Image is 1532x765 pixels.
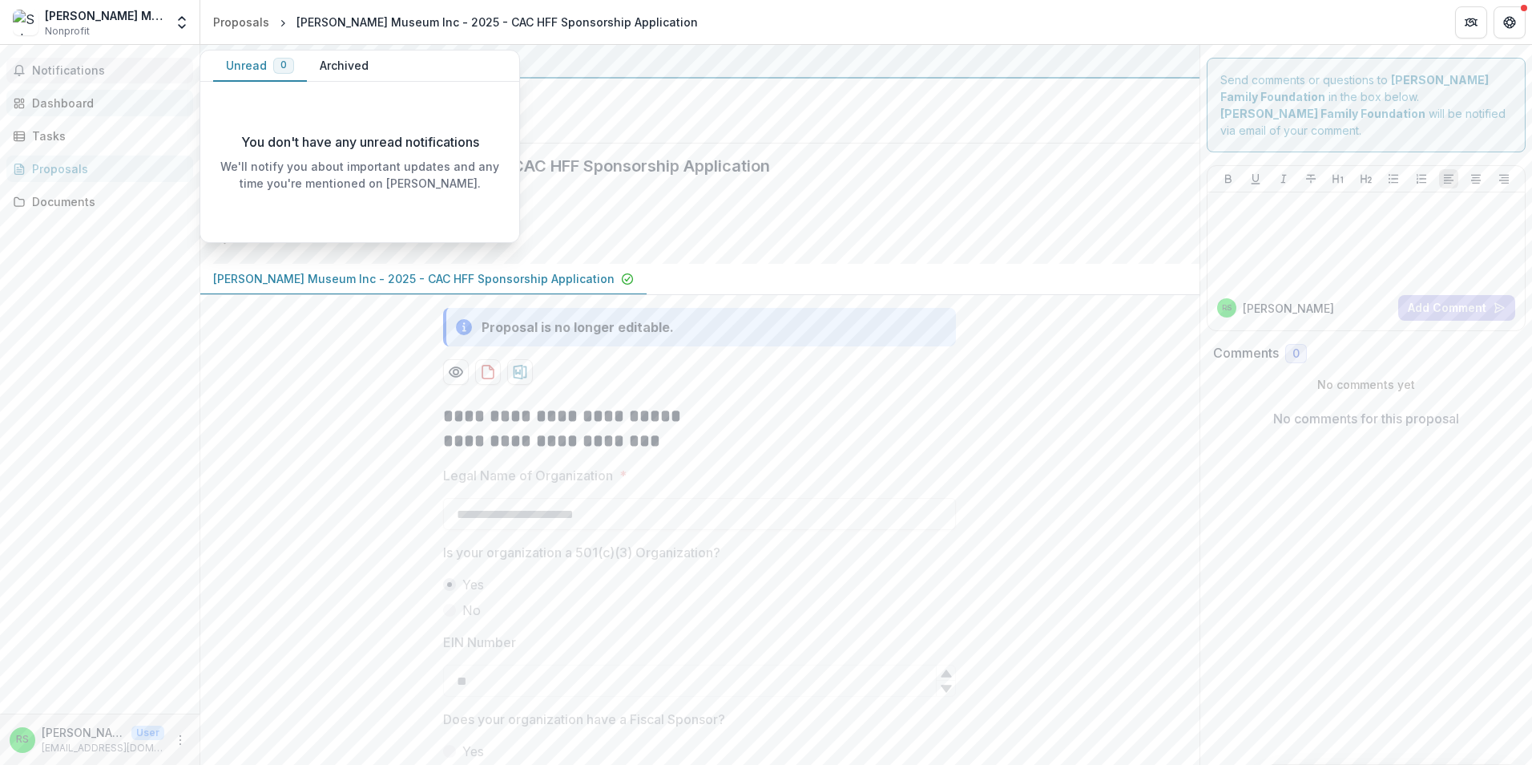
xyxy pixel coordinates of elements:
button: Bullet List [1384,169,1403,188]
h2: [PERSON_NAME] Museum Inc - 2025 - CAC HFF Sponsorship Application [213,156,1161,176]
p: Does your organization have a Fiscal Sponsor? [443,710,725,729]
button: Ordered List [1412,169,1431,188]
div: Rachel Snyder [1222,304,1232,312]
div: [PERSON_NAME] Museum Inc [45,7,164,24]
a: Dashboard [6,90,193,116]
button: Preview 9c8eb8b6-f2e0-443b-b895-f9cae2748988-0.pdf [443,359,469,385]
button: Bold [1219,169,1238,188]
button: download-proposal [507,359,533,385]
button: Underline [1246,169,1265,188]
p: We'll notify you about important updates and any time you're mentioned on [PERSON_NAME]. [213,158,506,192]
p: [PERSON_NAME] [42,724,125,741]
p: [EMAIL_ADDRESS][DOMAIN_NAME] [42,741,164,755]
button: Notifications [6,58,193,83]
span: No [462,601,481,620]
div: Dashboard [32,95,180,111]
button: Add Comment [1398,295,1515,321]
button: Archived [307,51,381,82]
button: Italicize [1274,169,1293,188]
p: [PERSON_NAME] Museum Inc - 2025 - CAC HFF Sponsorship Application [213,270,615,287]
p: No comments for this proposal [1273,409,1459,428]
img: Salvador Dali Museum Inc [13,10,38,35]
p: Legal Name of Organization [443,466,613,485]
span: Nonprofit [45,24,90,38]
a: Proposals [207,10,276,34]
div: [PERSON_NAME] Family Foundation [213,51,1187,71]
a: Documents [6,188,193,215]
button: Partners [1455,6,1487,38]
p: EIN Number [443,633,516,652]
button: Open entity switcher [171,6,193,38]
button: Align Right [1494,169,1514,188]
strong: [PERSON_NAME] Family Foundation [1220,107,1425,120]
span: 0 [280,59,287,71]
div: [PERSON_NAME] Museum Inc - 2025 - CAC HFF Sponsorship Application [296,14,698,30]
button: Align Left [1439,169,1458,188]
span: Notifications [32,64,187,78]
button: Unread [213,51,307,82]
p: [PERSON_NAME] [1243,300,1334,317]
button: More [171,731,190,750]
button: Heading 1 [1328,169,1348,188]
p: Is your organization a 501(c)(3) Organization? [443,543,720,562]
span: Yes [462,575,484,594]
div: Send comments or questions to in the box below. will be notified via email of your comment. [1207,58,1526,152]
div: Tasks [32,127,180,144]
p: User [131,726,164,740]
div: Documents [32,193,180,210]
div: Proposals [213,14,269,30]
a: Proposals [6,156,193,182]
button: Heading 2 [1357,169,1376,188]
button: Get Help [1494,6,1526,38]
span: 0 [1292,347,1300,361]
div: Proposals [32,160,180,177]
div: Proposal is no longer editable. [482,318,674,337]
nav: breadcrumb [207,10,704,34]
span: Yes [462,742,484,761]
p: No comments yet [1213,376,1520,393]
div: Rachel Snyder [16,735,29,745]
h2: Comments [1213,346,1279,361]
p: You don't have any unread notifications [241,132,479,152]
a: Tasks [6,123,193,149]
button: download-proposal [475,359,501,385]
button: Align Center [1466,169,1486,188]
button: Strike [1301,169,1320,188]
